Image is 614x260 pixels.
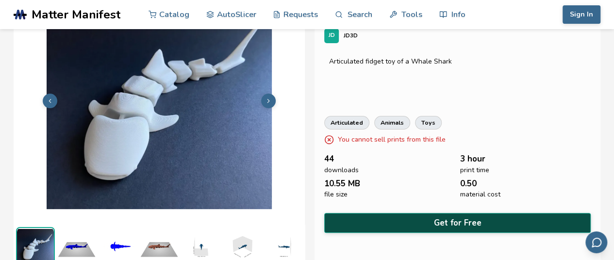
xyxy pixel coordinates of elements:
span: print time [460,166,489,174]
span: JD [329,32,335,39]
span: 44 [324,154,334,163]
span: 3 hour [460,154,485,163]
button: Get for Free [324,213,591,233]
button: Send feedback via email [585,231,607,253]
span: file size [324,191,348,198]
p: JD3D [344,31,358,41]
a: articulated [324,116,369,130]
button: Sign In [563,5,600,24]
span: 10.55 MB [324,179,360,188]
div: Articulated fidget toy of a Whale Shark [329,58,586,65]
p: You cannot sell prints from this file [338,134,446,145]
a: animals [374,116,410,130]
span: Matter Manifest [32,8,120,21]
a: toys [415,116,442,130]
span: 0.50 [460,179,477,188]
span: material cost [460,191,500,198]
span: downloads [324,166,359,174]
